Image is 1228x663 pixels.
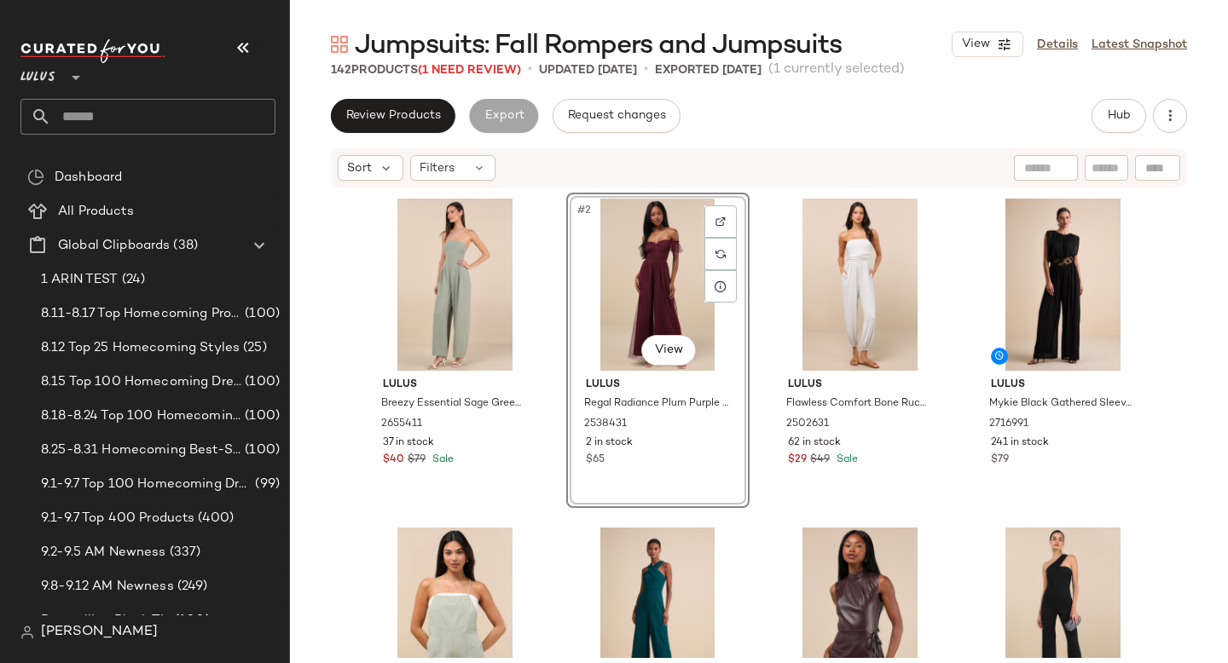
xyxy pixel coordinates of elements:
[768,60,905,80] span: (1 currently selected)
[429,454,454,465] span: Sale
[41,406,241,426] span: 8.18-8.24 Top 100 Homecoming Dresses
[383,435,434,451] span: 37 in stock
[991,453,1009,468] span: $79
[833,454,858,465] span: Sale
[241,372,280,392] span: (100)
[41,509,194,528] span: 9.1-9.7 Top 400 Products
[991,378,1135,393] span: Lulus
[381,396,525,412] span: Breezy Essential Sage Green Linen Wide-Leg Jumpsuit
[977,199,1149,371] img: 2716991_01_hero_2025-09-02.jpg
[1092,36,1187,54] a: Latest Snapshot
[41,270,119,290] span: 1 ARIN TEST
[27,169,44,186] img: svg%3e
[1092,99,1146,133] button: Hub
[58,236,170,256] span: Global Clipboards
[952,32,1023,57] button: View
[991,435,1049,451] span: 241 in stock
[331,99,455,133] button: Review Products
[41,304,241,324] span: 8.11-8.17 Top Homecoming Product
[41,622,158,643] span: [PERSON_NAME]
[641,335,696,366] button: View
[347,159,372,177] span: Sort
[408,453,426,468] span: $79
[788,453,807,468] span: $29
[810,453,830,468] span: $49
[383,453,404,468] span: $40
[584,396,728,412] span: Regal Radiance Plum Purple Swiss Dot Mesh Wide-Leg Jumpsuit
[252,475,280,494] span: (99)
[174,577,208,597] span: (249)
[715,216,726,227] img: svg%3e
[194,509,234,528] span: (400)
[331,36,348,53] img: svg%3e
[170,236,198,256] span: (38)
[567,109,666,123] span: Request changes
[41,475,252,494] span: 9.1-9.7 Top 100 Homecoming Dresses
[553,99,681,133] button: Request changes
[576,202,594,219] span: #2
[369,199,541,371] img: 12665781_2655411.jpg
[655,61,762,79] p: Exported [DATE]
[420,159,455,177] span: Filters
[989,417,1028,432] span: 2716991
[1037,36,1078,54] a: Details
[41,441,241,460] span: 8.25-8.31 Homecoming Best-Sellers
[20,626,34,639] img: svg%3e
[241,304,280,324] span: (100)
[41,577,174,597] span: 9.8-9.12 AM Newness
[774,199,946,371] img: 12751861_2502631.jpg
[644,60,648,80] span: •
[786,417,829,432] span: 2502631
[961,37,990,51] span: View
[166,543,201,562] span: (337)
[20,39,165,63] img: cfy_white_logo.C9jOOHJF.svg
[240,338,267,358] span: (25)
[572,199,744,371] img: 12146781_2538431.jpg
[20,58,55,89] span: Lulus
[715,249,726,259] img: svg%3e
[355,29,842,63] span: Jumpsuits: Fall Rompers and Jumpsuits
[41,543,166,562] span: 9.2-9.5 AM Newness
[331,61,521,79] div: Products
[539,61,637,79] p: updated [DATE]
[381,417,422,432] span: 2655411
[584,417,627,432] span: 2538431
[58,202,134,222] span: All Products
[41,372,241,392] span: 8.15 Top 100 Homecoming Dresses
[1107,109,1131,123] span: Hub
[41,338,240,358] span: 8.12 Top 25 Homecoming Styles
[55,168,122,187] span: Dashboard
[171,611,210,631] span: (100)
[654,343,683,357] span: View
[345,109,441,123] span: Review Products
[786,396,930,412] span: Flawless Comfort Bone Ruched Strapless Jogger Jumpsuit
[989,396,1133,412] span: Mykie Black Gathered Sleeveless Wide-Leg Jumpsuit
[331,64,351,77] span: 142
[241,441,280,460] span: (100)
[788,378,932,393] span: Lulus
[788,435,841,451] span: 62 in stock
[119,270,146,290] span: (24)
[528,60,532,80] span: •
[41,611,171,631] span: Bestselling Black Tie
[418,64,521,77] span: (1 Need Review)
[383,378,527,393] span: Lulus
[241,406,280,426] span: (100)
